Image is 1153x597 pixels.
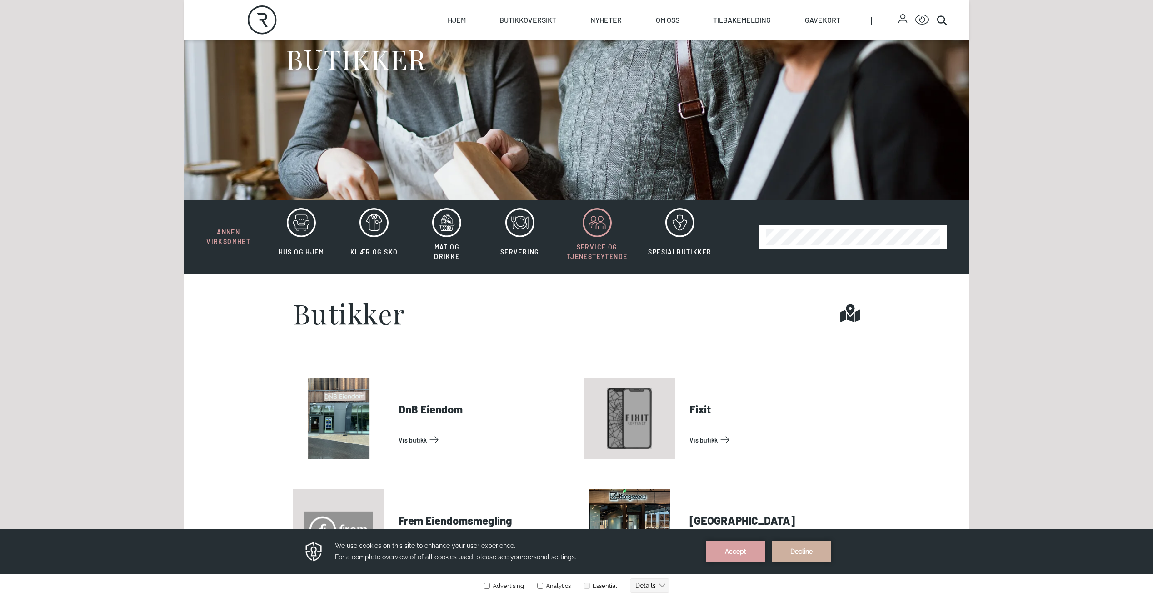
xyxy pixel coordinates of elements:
[500,248,539,256] span: Servering
[193,208,264,247] button: Annen virksomhet
[304,12,324,34] img: Privacy reminder
[434,243,459,260] span: Mat og drikke
[484,54,524,60] label: Advertising
[584,54,590,60] input: Essential
[772,12,831,34] button: Decline
[648,248,711,256] span: Spesialbutikker
[706,12,765,34] button: Accept
[567,243,628,260] span: Service og tjenesteytende
[339,208,409,267] button: Klær og sko
[630,50,669,64] button: Details
[639,208,721,267] button: Spesialbutikker
[484,54,490,60] input: Advertising
[582,54,617,60] label: Essential
[266,208,337,267] button: Hus og hjem
[484,208,555,267] button: Servering
[279,248,324,256] span: Hus og hjem
[635,53,656,60] text: Details
[335,11,695,34] h3: We use cookies on this site to enhance your user experience. For a complete overview of of all co...
[557,208,637,267] button: Service og tjenesteytende
[537,54,543,60] input: Analytics
[915,13,929,27] button: Open Accessibility Menu
[399,433,566,447] a: Vis Butikk: DnB Eiendom
[689,433,857,447] a: Vis Butikk: Fixit
[350,248,398,256] span: Klær og sko
[286,42,426,76] h1: BUTIKKER
[206,228,250,245] span: Annen virksomhet
[535,54,571,60] label: Analytics
[411,208,482,267] button: Mat og drikke
[524,25,576,32] span: personal settings.
[293,299,406,327] h1: Butikker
